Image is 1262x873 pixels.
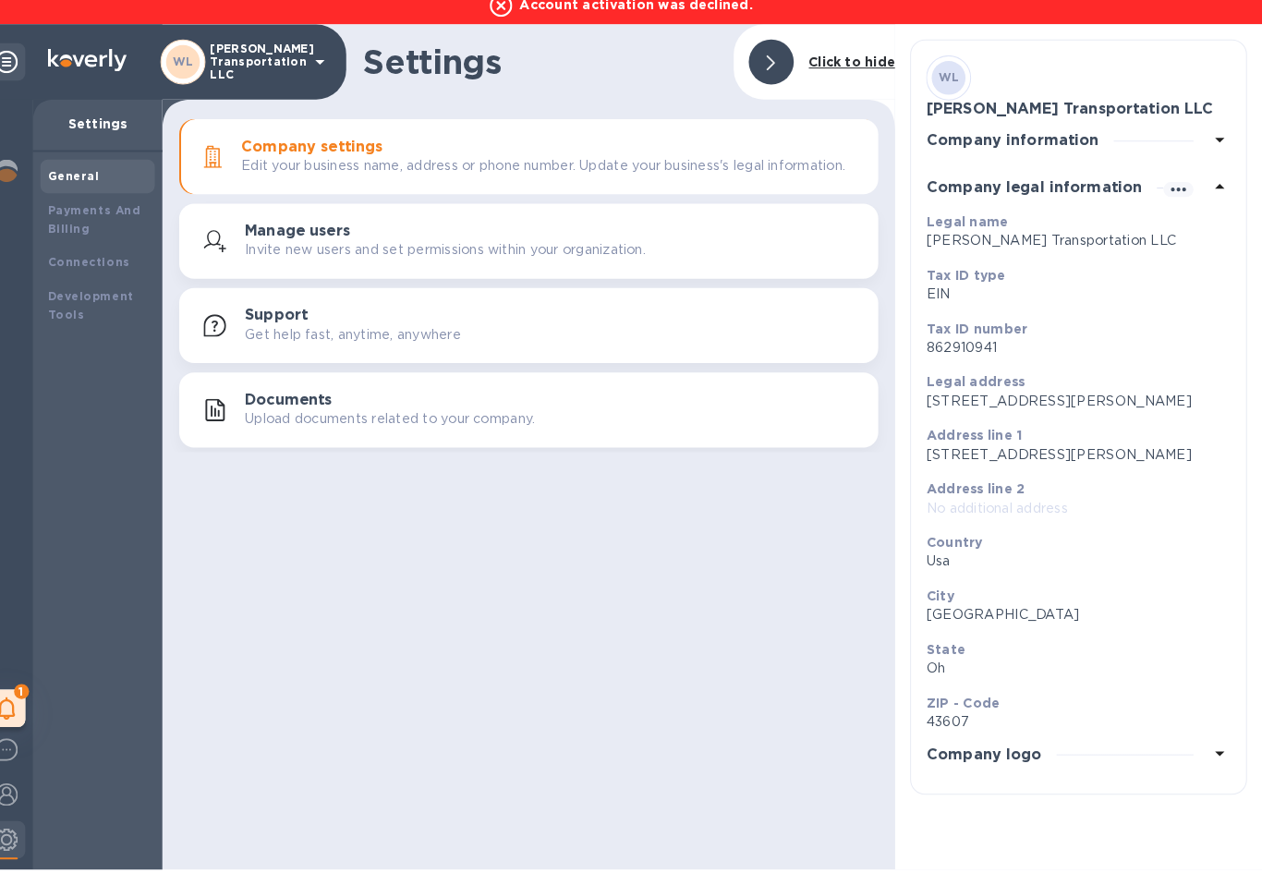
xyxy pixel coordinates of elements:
[931,189,1144,207] h3: Company legal information
[931,143,1101,161] h3: Company information
[931,329,1031,344] b: Tax ID number
[257,149,396,166] h3: Company settings
[931,451,1217,470] p: [STREET_ADDRESS][PERSON_NAME]
[931,487,1028,502] b: Address line 2
[931,293,1217,312] p: EIN
[931,661,1217,681] p: Oh
[931,714,1217,734] p: 43607
[257,166,852,186] p: Edit your business name, address or phone number. Update your business's legal information.
[931,382,1028,396] b: Legal address
[67,297,151,330] b: Development Tools
[943,82,964,96] b: WL
[931,697,1004,712] b: ZIP - Code
[931,346,1217,365] p: 862910941
[67,212,158,245] b: Payments And Billing
[196,130,884,204] button: Company settingsEdit your business name, address or phone number. Update your business's legal in...
[33,686,48,701] span: 1
[196,380,884,454] button: DocumentsUpload documents related to your company.
[931,224,1013,238] b: Legal name
[931,503,1217,523] p: No additional address
[931,398,1217,418] p: [STREET_ADDRESS][PERSON_NAME]
[931,434,1025,449] b: Address line 1
[931,240,1217,260] p: [PERSON_NAME] Transportation LLC
[377,55,727,93] h1: Settings
[931,540,987,554] b: Country
[189,67,210,80] b: WL
[261,416,546,435] p: Upload documents related to your company.
[196,297,884,370] button: SupportGet help fast, anytime, anywhere
[261,315,322,333] h3: Support
[816,67,902,81] b: Click to hide
[931,112,1214,129] h3: [PERSON_NAME] Transportation LLC
[226,55,319,93] p: [PERSON_NAME] Transportation LLC
[931,592,959,607] b: City
[67,179,117,193] b: General
[67,126,164,144] p: Settings
[931,609,1217,628] p: [GEOGRAPHIC_DATA]
[261,249,655,269] p: Invite new users and set permissions within your organization.
[931,276,1010,291] b: Tax ID type
[67,61,144,83] img: Logo
[261,398,346,416] h3: Documents
[492,7,771,30] p: Account activation was declined.
[196,213,884,287] button: Manage usersInvite new users and set permissions within your organization.
[67,264,147,278] b: Connections
[261,333,473,352] p: Get help fast, anytime, anywhere
[931,556,1217,576] p: Usa
[931,747,1045,765] h3: Company logo
[261,232,364,249] h3: Manage users
[931,645,970,660] b: State
[931,67,1232,129] div: WL[PERSON_NAME] Transportation LLC
[7,55,44,92] div: Unpin categories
